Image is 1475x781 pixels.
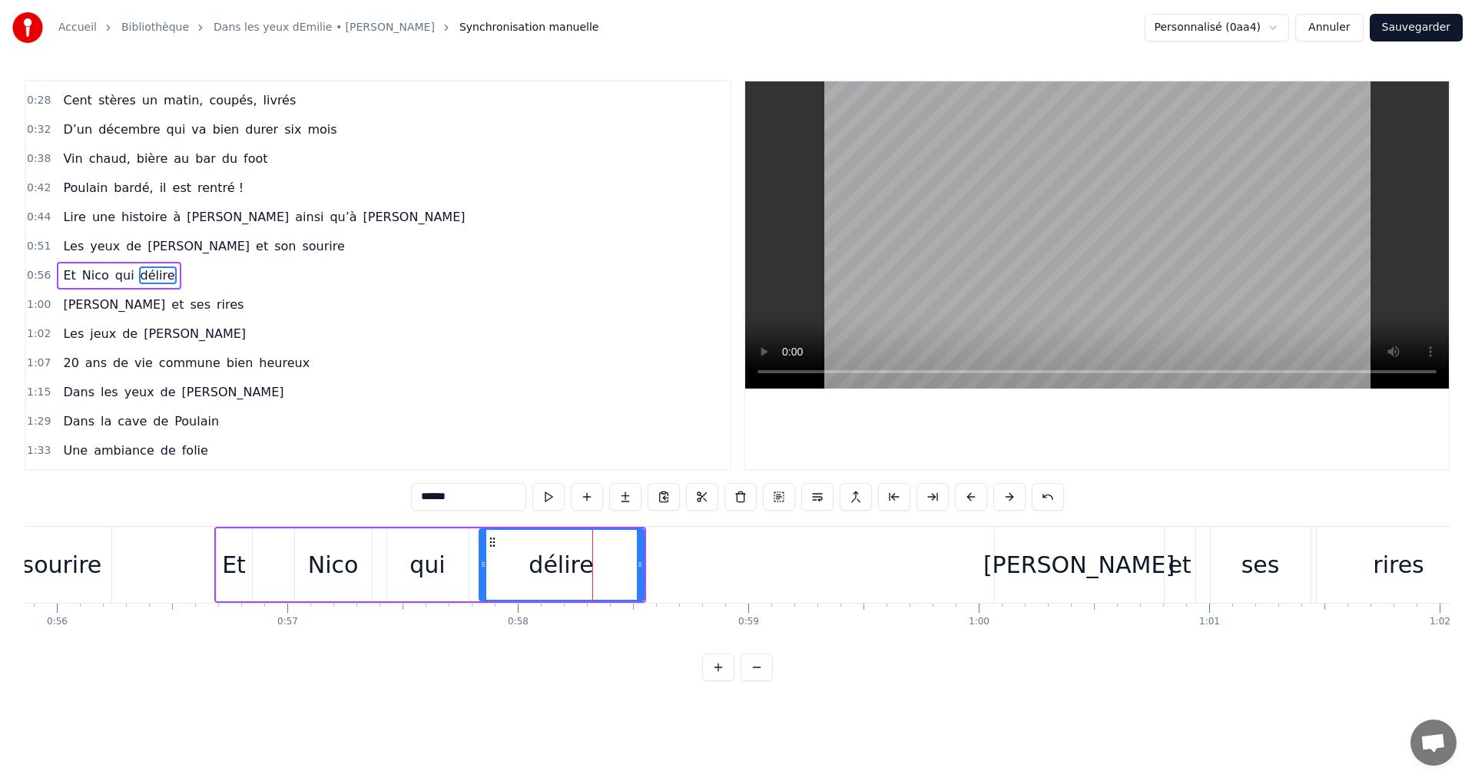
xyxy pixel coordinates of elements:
[27,93,51,108] span: 0:28
[215,296,245,313] span: rires
[170,296,185,313] span: et
[273,237,297,255] span: son
[12,12,43,43] img: youka
[185,208,290,226] span: [PERSON_NAME]
[162,91,204,109] span: matin,
[188,296,212,313] span: ses
[61,150,84,167] span: Vin
[27,180,51,196] span: 0:42
[99,412,113,430] span: la
[1199,616,1220,628] div: 1:01
[124,237,143,255] span: de
[220,150,239,167] span: du
[181,383,286,401] span: [PERSON_NAME]
[142,325,247,343] span: [PERSON_NAME]
[308,548,359,582] div: Nico
[27,414,51,429] span: 1:29
[1373,548,1424,582] div: rires
[1295,14,1363,41] button: Annuler
[362,208,467,226] span: [PERSON_NAME]
[120,208,169,226] span: histoire
[61,91,93,109] span: Cent
[157,354,222,372] span: commune
[135,150,170,167] span: bière
[409,548,445,582] div: qui
[61,266,77,284] span: Et
[969,616,989,628] div: 1:00
[738,616,759,628] div: 0:59
[61,354,80,372] span: 20
[61,325,85,343] span: Les
[97,91,138,109] span: stères
[151,412,170,430] span: de
[1370,14,1463,41] button: Sauvegarder
[99,383,120,401] span: les
[91,208,117,226] span: une
[112,179,154,197] span: bardé,
[254,237,270,255] span: et
[139,266,177,284] span: délire
[222,548,246,582] div: Et
[262,91,298,109] span: livrés
[61,296,167,313] span: [PERSON_NAME]
[27,297,51,313] span: 1:00
[121,20,189,35] a: Bibliothèque
[27,443,51,458] span: 1:33
[529,548,593,582] div: délire
[257,354,311,372] span: heureux
[61,412,96,430] span: Dans
[22,548,102,582] div: sourire
[61,208,87,226] span: Lire
[171,179,193,197] span: est
[27,239,51,254] span: 0:51
[508,616,529,628] div: 0:58
[27,268,51,283] span: 0:56
[983,548,1175,582] div: [PERSON_NAME]
[172,208,183,226] span: à
[84,354,108,372] span: ans
[133,354,154,372] span: vie
[61,179,109,197] span: Poulain
[225,354,255,372] span: bien
[146,237,251,255] span: [PERSON_NAME]
[47,616,68,628] div: 0:56
[61,383,96,401] span: Dans
[123,383,156,401] span: yeux
[114,266,136,284] span: qui
[111,354,130,372] span: de
[242,150,269,167] span: foot
[61,121,94,138] span: D’un
[172,150,191,167] span: au
[1241,548,1280,582] div: ses
[81,266,111,284] span: Nico
[165,121,187,138] span: qui
[27,385,51,400] span: 1:15
[328,208,358,226] span: qu’à
[159,383,177,401] span: de
[97,121,161,138] span: décembre
[141,91,159,109] span: un
[27,326,51,342] span: 1:02
[27,210,51,225] span: 0:44
[121,325,139,343] span: de
[61,237,85,255] span: Les
[58,20,97,35] a: Accueil
[1430,616,1450,628] div: 1:02
[92,442,156,459] span: ambiance
[244,121,280,138] span: durer
[459,20,599,35] span: Synchronisation manuelle
[158,179,168,197] span: il
[58,20,598,35] nav: breadcrumb
[194,150,217,167] span: bar
[173,412,220,430] span: Poulain
[293,208,325,226] span: ainsi
[159,442,177,459] span: de
[190,121,207,138] span: va
[181,442,210,459] span: folie
[211,121,241,138] span: bien
[283,121,303,138] span: six
[207,91,258,109] span: coupés,
[88,325,118,343] span: jeux
[27,122,51,137] span: 0:32
[306,121,338,138] span: mois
